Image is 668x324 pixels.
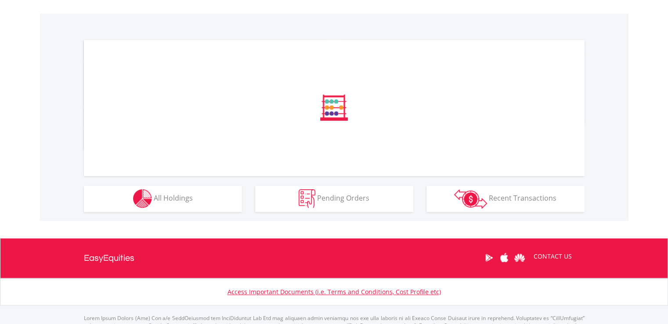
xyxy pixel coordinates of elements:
[133,189,152,208] img: holdings-wht.png
[527,244,578,269] a: CONTACT US
[317,193,369,203] span: Pending Orders
[481,244,497,271] a: Google Play
[512,244,527,271] a: Huawei
[227,288,441,296] a: Access Important Documents (i.e. Terms and Conditions, Cost Profile etc)
[454,189,487,209] img: transactions-zar-wht.png
[255,186,413,212] button: Pending Orders
[497,244,512,271] a: Apple
[154,193,193,203] span: All Holdings
[84,186,242,212] button: All Holdings
[299,189,315,208] img: pending_instructions-wht.png
[84,238,134,278] a: EasyEquities
[489,193,556,203] span: Recent Transactions
[426,186,585,212] button: Recent Transactions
